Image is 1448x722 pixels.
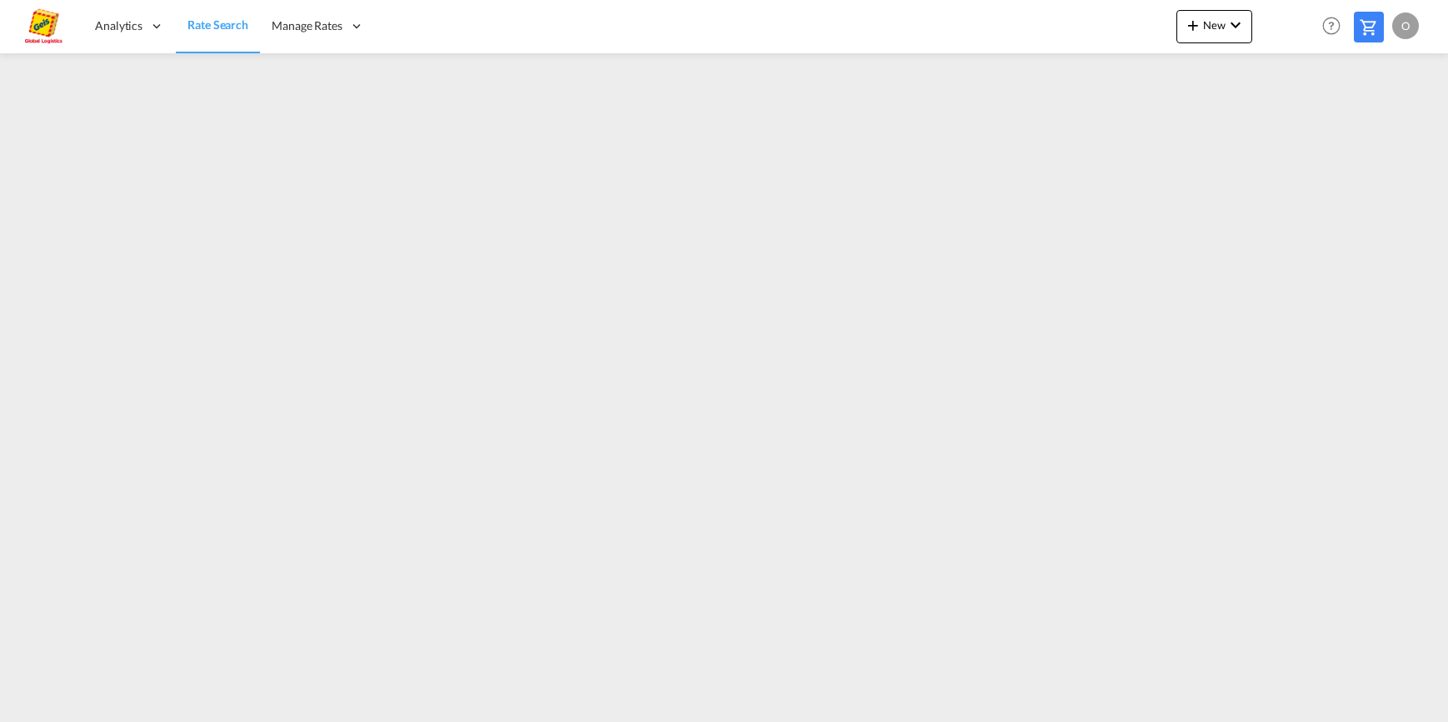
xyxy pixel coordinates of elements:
img: a2a4a140666c11eeab5485e577415959.png [25,7,62,45]
button: icon-plus 400-fgNewicon-chevron-down [1176,10,1252,43]
div: O [1392,12,1419,39]
span: New [1183,18,1246,32]
md-icon: icon-plus 400-fg [1183,15,1203,35]
div: Help [1317,12,1354,42]
md-icon: icon-chevron-down [1226,15,1246,35]
span: Help [1317,12,1346,40]
span: Manage Rates [272,17,342,34]
span: Rate Search [187,17,248,32]
span: Analytics [95,17,142,34]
